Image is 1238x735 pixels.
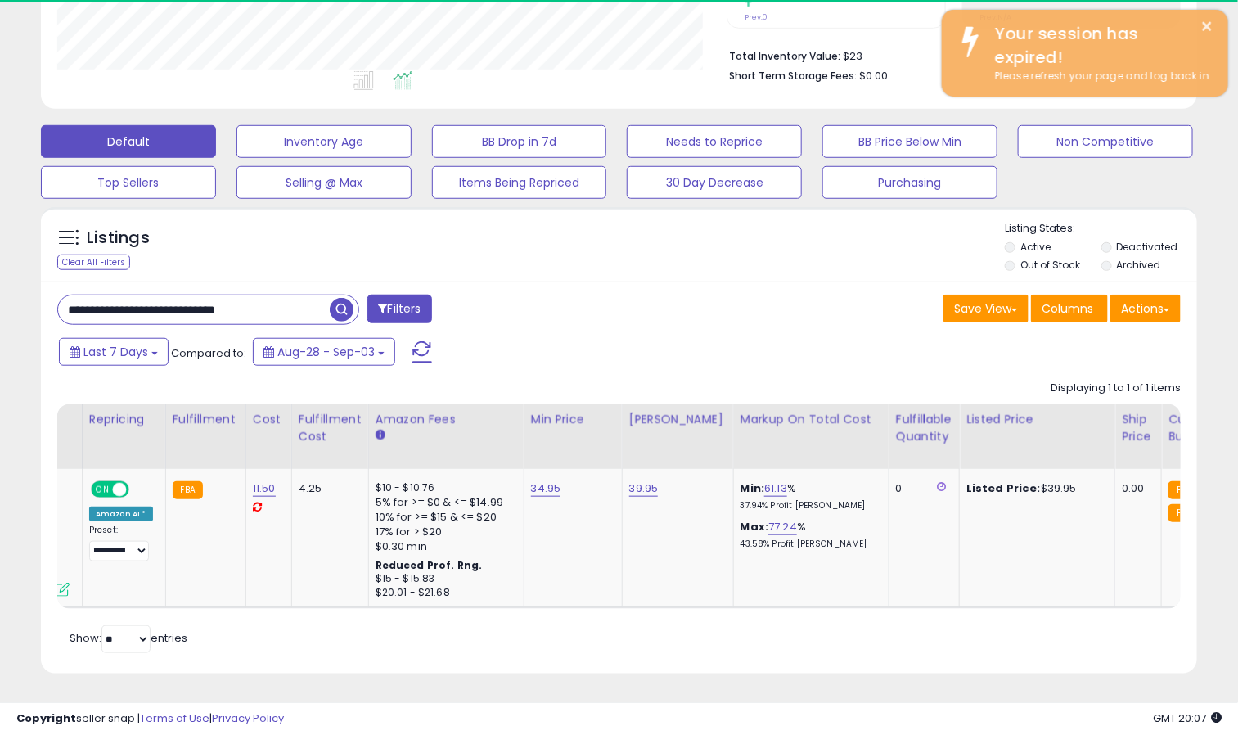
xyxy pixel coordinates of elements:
div: Amazon AI * [89,507,153,521]
div: Min Price [531,411,615,428]
a: 77.24 [768,519,797,535]
div: Displaying 1 to 1 of 1 items [1051,381,1181,396]
label: Active [1020,240,1051,254]
div: Ship Price [1122,411,1155,445]
span: ON [92,483,113,497]
button: Inventory Age [236,125,412,158]
small: FBA [1168,504,1199,522]
b: Min: [741,480,765,496]
span: Compared to: [171,345,246,361]
small: Prev: 0 [745,12,768,22]
a: 34.95 [531,480,561,497]
button: Needs to Reprice [627,125,802,158]
span: Aug-28 - Sep-03 [277,344,375,360]
div: $39.95 [966,481,1102,496]
div: 0.00 [1122,481,1149,496]
button: 30 Day Decrease [627,166,802,199]
label: Archived [1117,258,1161,272]
b: Short Term Storage Fees: [729,69,857,83]
span: Show: entries [70,630,187,646]
div: Fulfillable Quantity [896,411,952,445]
label: Deactivated [1117,240,1178,254]
th: The percentage added to the cost of goods (COGS) that forms the calculator for Min & Max prices. [733,404,889,469]
a: 39.95 [629,480,659,497]
div: $10 - $10.76 [376,481,511,495]
div: Fulfillment [173,411,239,428]
span: Columns [1042,300,1093,317]
div: [PERSON_NAME] [629,411,727,428]
button: BB Price Below Min [822,125,997,158]
div: 0 [896,481,947,496]
button: Selling @ Max [236,166,412,199]
button: Last 7 Days [59,338,169,366]
div: Your session has expired! [983,22,1216,69]
button: Top Sellers [41,166,216,199]
p: 43.58% Profit [PERSON_NAME] [741,539,876,550]
div: $20.01 - $21.68 [376,586,511,600]
b: Listed Price: [966,480,1041,496]
button: Non Competitive [1018,125,1193,158]
a: 61.13 [764,480,787,497]
small: FBA [173,481,203,499]
button: Purchasing [822,166,997,199]
button: Columns [1031,295,1108,322]
button: Actions [1110,295,1181,322]
p: 37.94% Profit [PERSON_NAME] [741,500,876,512]
button: Items Being Repriced [432,166,607,199]
div: 5% for >= $0 & <= $14.99 [376,495,511,510]
div: Preset: [89,525,153,561]
div: Repricing [89,411,159,428]
div: Amazon Fees [376,411,517,428]
div: Cost [253,411,285,428]
div: % [741,520,876,550]
span: $0.00 [859,68,888,83]
div: % [741,481,876,512]
button: × [1201,16,1214,37]
div: $15 - $15.83 [376,572,511,586]
label: Out of Stock [1020,258,1080,272]
div: Clear All Filters [57,255,130,270]
p: Listing States: [1005,221,1197,237]
span: OFF [127,483,153,497]
div: seller snap | | [16,711,284,727]
span: Last 7 Days [83,344,148,360]
div: Markup on Total Cost [741,411,882,428]
div: Fulfillment Cost [299,411,362,445]
li: $23 [729,45,1168,65]
a: 11.50 [253,480,276,497]
b: Total Inventory Value: [729,49,840,63]
h5: Listings [87,227,150,250]
small: FBA [1168,481,1199,499]
span: 2025-09-17 20:07 GMT [1153,710,1222,726]
small: Amazon Fees. [376,428,385,443]
div: Please refresh your page and log back in [983,69,1216,84]
div: $0.30 min [376,539,511,554]
div: 10% for >= $15 & <= $20 [376,510,511,525]
a: Privacy Policy [212,710,284,726]
div: Listed Price [966,411,1108,428]
button: Default [41,125,216,158]
b: Max: [741,519,769,534]
button: Filters [367,295,431,323]
button: Save View [943,295,1029,322]
a: Terms of Use [140,710,209,726]
button: Aug-28 - Sep-03 [253,338,395,366]
b: Reduced Prof. Rng. [376,558,483,572]
div: 17% for > $20 [376,525,511,539]
button: BB Drop in 7d [432,125,607,158]
strong: Copyright [16,710,76,726]
div: 4.25 [299,481,356,496]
